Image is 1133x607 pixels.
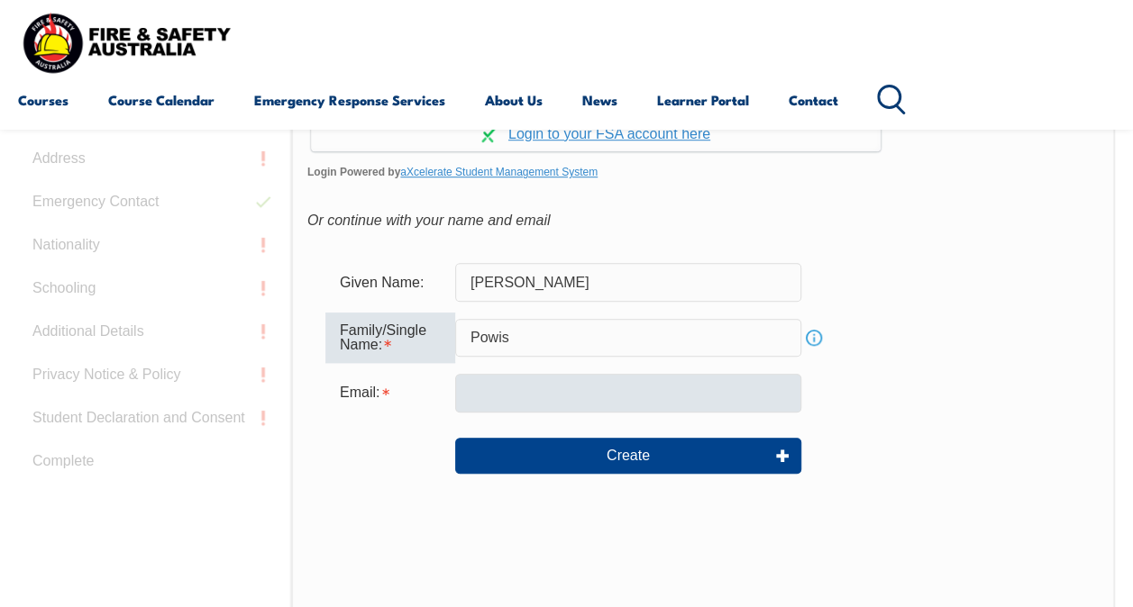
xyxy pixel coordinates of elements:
[307,207,1099,234] div: Or continue with your name and email
[307,159,1099,186] span: Login Powered by
[582,78,617,122] a: News
[485,78,543,122] a: About Us
[481,126,498,142] img: Log in withaxcelerate
[325,265,455,299] div: Given Name:
[455,438,801,474] button: Create
[108,78,215,122] a: Course Calendar
[400,166,598,178] a: aXcelerate Student Management System
[325,376,455,410] div: Email is required.
[325,313,455,363] div: Family/Single Name is required.
[657,78,749,122] a: Learner Portal
[801,325,827,350] a: Info
[789,78,838,122] a: Contact
[18,78,69,122] a: Courses
[254,78,445,122] a: Emergency Response Services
